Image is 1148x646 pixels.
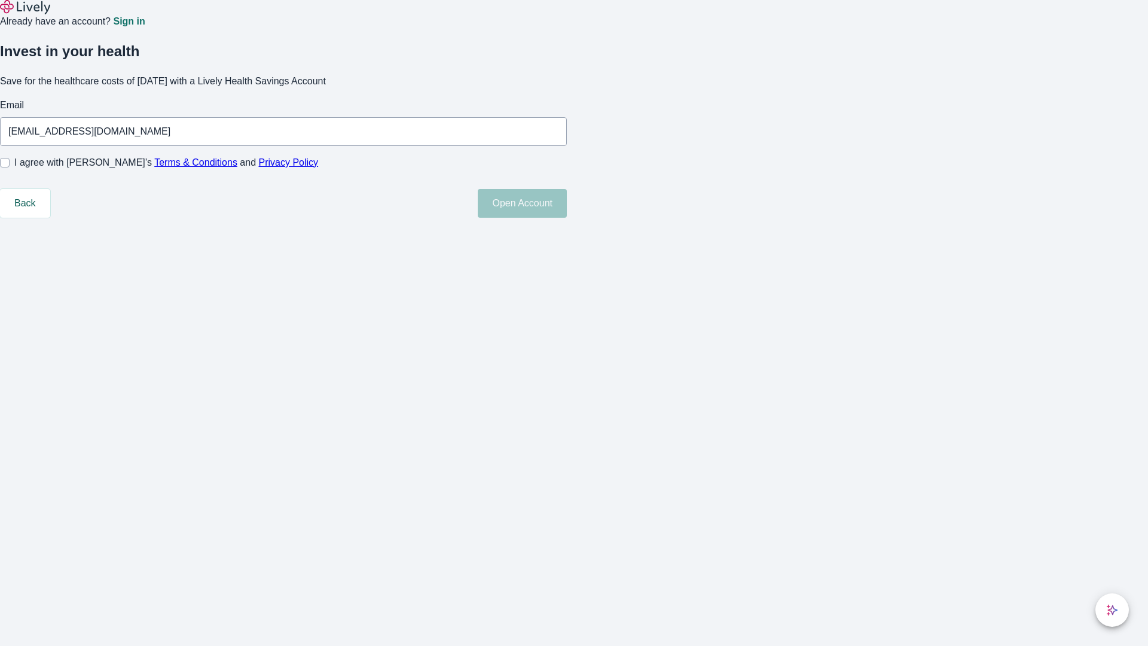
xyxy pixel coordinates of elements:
a: Privacy Policy [259,157,319,167]
button: chat [1095,593,1129,627]
a: Sign in [113,17,145,26]
span: I agree with [PERSON_NAME]’s and [14,156,318,170]
a: Terms & Conditions [154,157,237,167]
svg: Lively AI Assistant [1106,604,1118,616]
